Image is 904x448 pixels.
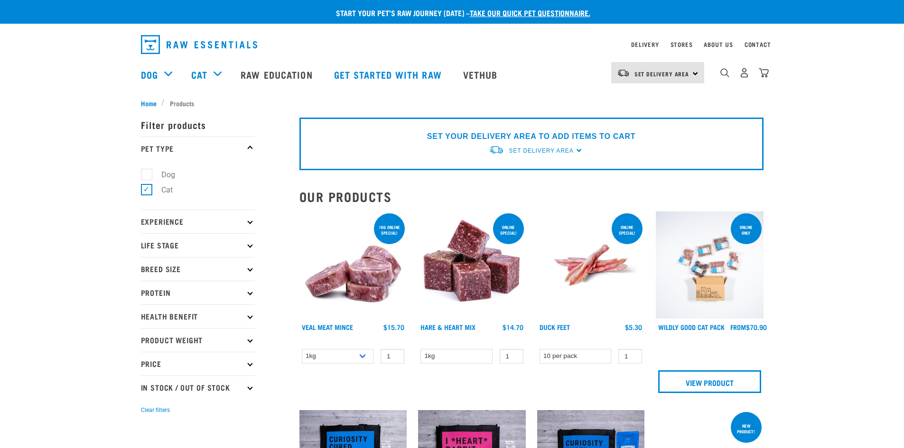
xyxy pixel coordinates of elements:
p: Experience [141,210,255,233]
label: Dog [146,169,179,181]
a: Delivery [631,43,659,46]
div: New product! [731,419,762,439]
div: $70.90 [730,323,767,331]
a: Get started with Raw [325,55,454,93]
a: Cat [191,67,207,82]
img: home-icon-1@2x.png [720,68,729,77]
div: $5.30 [625,323,642,331]
a: Contact [745,43,771,46]
button: Clear filters [141,406,170,414]
a: Raw Education [231,55,324,93]
span: FROM [730,325,746,329]
p: Filter products [141,113,255,137]
a: Wildly Good Cat Pack [658,325,725,329]
a: Duck Feet [540,325,570,329]
p: Life Stage [141,233,255,257]
div: $15.70 [383,323,404,331]
input: 1 [618,349,642,364]
img: 1160 Veal Meat Mince Medallions 01 [299,211,407,319]
p: Product Weight [141,328,255,352]
a: Vethub [454,55,510,93]
p: SET YOUR DELIVERY AREA TO ADD ITEMS TO CART [427,131,635,142]
nav: dropdown navigation [133,31,771,58]
img: Cat 0 2sec [656,211,764,319]
img: Raw Essentials Duck Feet Raw Meaty Bones For Dogs [537,211,645,319]
a: Stores [671,43,693,46]
div: $14.70 [503,323,523,331]
p: Protein [141,281,255,304]
img: van-moving.png [617,69,630,77]
p: In Stock / Out Of Stock [141,375,255,399]
h2: Our Products [299,189,764,204]
a: Hare & Heart Mix [420,325,475,329]
p: Price [141,352,255,375]
span: Set Delivery Area [509,147,573,154]
span: Home [141,98,157,108]
a: Home [141,98,162,108]
nav: breadcrumbs [141,98,764,108]
div: 1kg online special! [374,220,405,240]
input: 1 [381,349,404,364]
img: Pile Of Cubed Hare Heart For Pets [418,211,526,319]
img: home-icon@2x.png [759,68,769,78]
input: 1 [500,349,523,364]
div: ONLINE SPECIAL! [612,220,643,240]
a: take our quick pet questionnaire. [470,10,590,15]
a: Veal Meat Mince [302,325,353,329]
p: Health Benefit [141,304,255,328]
img: user.png [739,68,749,78]
p: Pet Type [141,137,255,160]
span: Set Delivery Area [634,72,690,75]
label: Cat [146,184,177,196]
a: View Product [658,370,761,393]
a: Dog [141,67,158,82]
div: ONLINE ONLY [731,220,762,240]
img: Raw Essentials Logo [141,35,257,54]
a: About Us [704,43,733,46]
img: van-moving.png [489,145,504,155]
p: Breed Size [141,257,255,281]
div: ONLINE SPECIAL! [493,220,524,240]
